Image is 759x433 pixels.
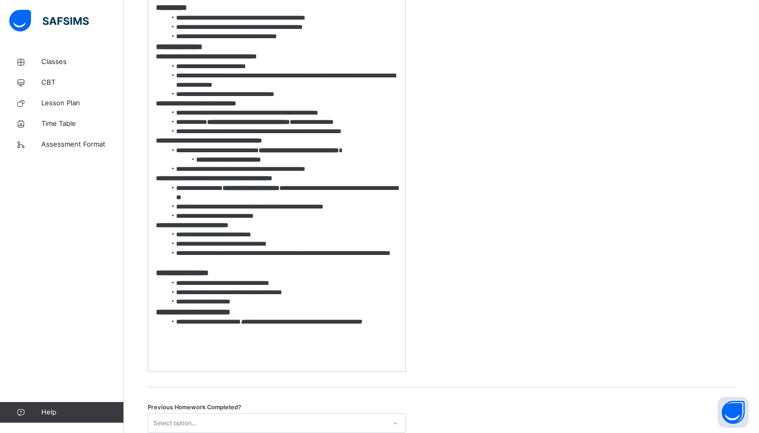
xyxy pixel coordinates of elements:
span: Previous Homework Completed? [148,403,241,412]
span: Classes [41,57,124,67]
span: CBT [41,77,124,88]
img: safsims [9,10,89,31]
span: Lesson Plan [41,98,124,108]
span: Assessment Format [41,139,124,150]
span: Time Table [41,119,124,129]
button: Open asap [718,397,749,428]
span: Help [41,407,123,418]
div: Select option... [153,413,196,433]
